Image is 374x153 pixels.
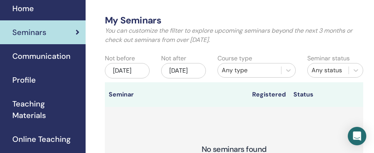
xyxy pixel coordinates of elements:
p: You can customize the filter to explore upcoming seminars beyond the next 3 months or check out s... [105,26,363,45]
label: Course type [217,54,252,63]
div: Any type [222,66,277,75]
th: Registered [248,82,289,107]
h2: My Seminars [105,15,363,26]
span: Communication [12,50,71,62]
span: Home [12,3,34,14]
div: Any status [312,66,345,75]
th: Status [290,82,351,107]
label: Seminar status [307,54,350,63]
div: Open Intercom Messenger [348,127,366,145]
th: Seminar [105,82,146,107]
div: [DATE] [105,63,150,78]
label: Not after [161,54,186,63]
span: Profile [12,74,36,86]
span: Seminars [12,27,46,38]
label: Not before [105,54,135,63]
span: Online Teaching [12,133,71,145]
span: Teaching Materials [12,98,79,121]
div: [DATE] [161,63,206,78]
